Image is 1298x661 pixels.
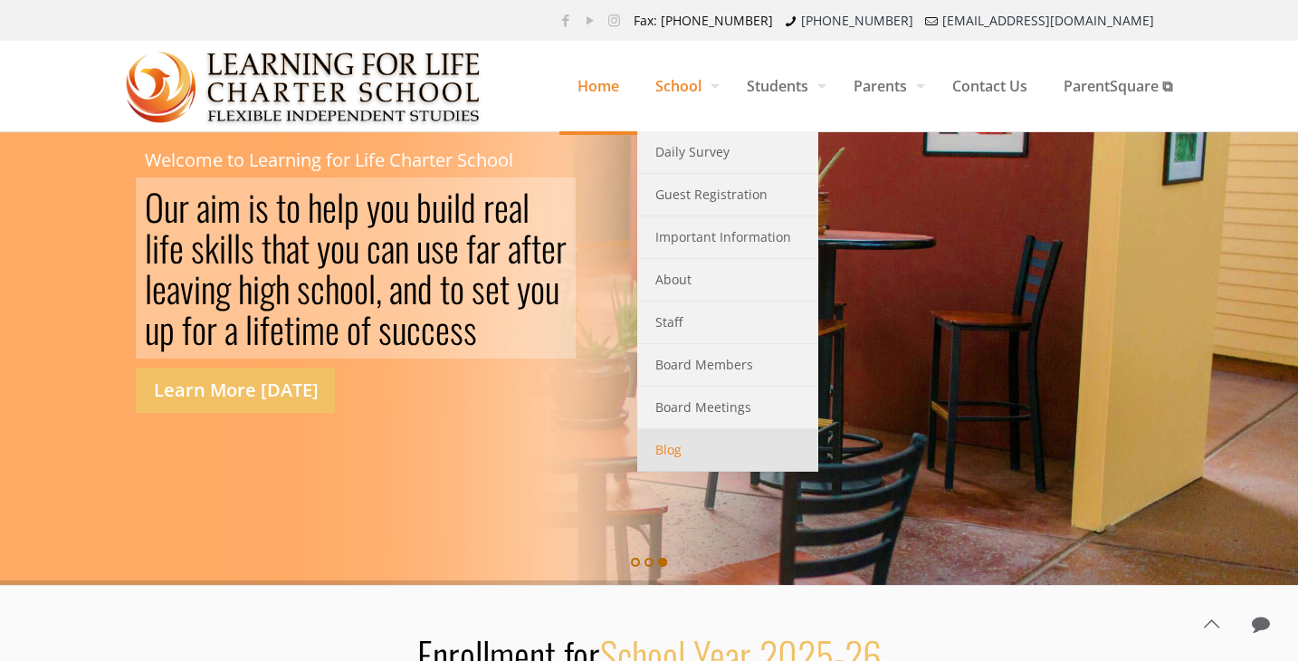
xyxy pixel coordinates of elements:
[637,302,818,344] a: Staff
[145,309,159,350] div: u
[145,227,152,268] div: l
[490,227,501,268] div: r
[637,387,818,429] a: Board Meetings
[145,187,164,227] div: O
[417,268,433,309] div: d
[322,187,337,227] div: e
[509,187,522,227] div: a
[637,131,818,174] a: Daily Survey
[196,187,210,227] div: a
[637,344,818,387] a: Board Members
[205,227,219,268] div: k
[403,268,417,309] div: n
[253,268,260,309] div: i
[446,187,453,227] div: i
[167,268,180,309] div: a
[262,227,272,268] div: t
[440,268,450,309] div: t
[368,268,376,309] div: l
[556,227,567,268] div: r
[453,187,461,227] div: l
[182,309,192,350] div: f
[421,309,435,350] div: c
[272,227,286,268] div: h
[194,268,201,309] div: i
[1192,605,1230,643] a: Back to top icon
[655,183,768,206] span: Guest Registration
[508,227,521,268] div: a
[345,227,359,268] div: u
[347,309,361,350] div: o
[297,268,310,309] div: s
[253,309,260,350] div: i
[637,259,818,302] a: About
[354,268,368,309] div: o
[395,187,409,227] div: u
[655,225,791,249] span: Important Information
[300,227,310,268] div: t
[729,41,835,131] a: Students
[476,227,490,268] div: a
[380,187,395,227] div: o
[395,227,409,268] div: n
[217,187,241,227] div: m
[494,187,509,227] div: e
[655,311,682,334] span: Staff
[406,309,421,350] div: c
[325,309,339,350] div: e
[152,227,159,268] div: i
[245,309,253,350] div: l
[376,268,382,309] div: ,
[580,11,599,29] a: YouTube icon
[835,59,934,113] span: Parents
[286,187,301,227] div: o
[206,309,217,350] div: r
[483,187,494,227] div: r
[191,227,205,268] div: s
[655,438,682,462] span: Blog
[463,309,477,350] div: s
[655,353,753,377] span: Board Members
[337,187,344,227] div: l
[517,268,530,309] div: y
[934,59,1045,113] span: Contact Us
[201,268,215,309] div: n
[389,268,403,309] div: a
[531,227,541,268] div: t
[466,227,476,268] div: f
[192,309,206,350] div: o
[226,227,234,268] div: l
[164,187,178,227] div: u
[541,227,556,268] div: e
[215,268,231,309] div: g
[367,187,380,227] div: y
[655,268,692,292] span: About
[169,227,184,268] div: e
[431,227,444,268] div: s
[545,268,559,309] div: u
[922,12,940,29] i: mail
[367,227,381,268] div: c
[210,187,217,227] div: i
[284,309,294,350] div: t
[378,309,392,350] div: s
[145,268,152,309] div: l
[310,268,325,309] div: c
[637,429,818,472] a: Blog
[159,309,175,350] div: p
[416,187,432,227] div: b
[522,187,530,227] div: l
[729,59,835,113] span: Students
[136,368,335,413] a: Learn More [DATE]
[260,309,270,350] div: f
[485,268,500,309] div: e
[178,187,189,227] div: r
[260,268,275,309] div: g
[556,11,575,29] a: Facebook icon
[255,187,269,227] div: s
[450,309,463,350] div: s
[835,41,934,131] a: Parents
[435,309,450,350] div: e
[308,187,322,227] div: h
[530,268,545,309] div: o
